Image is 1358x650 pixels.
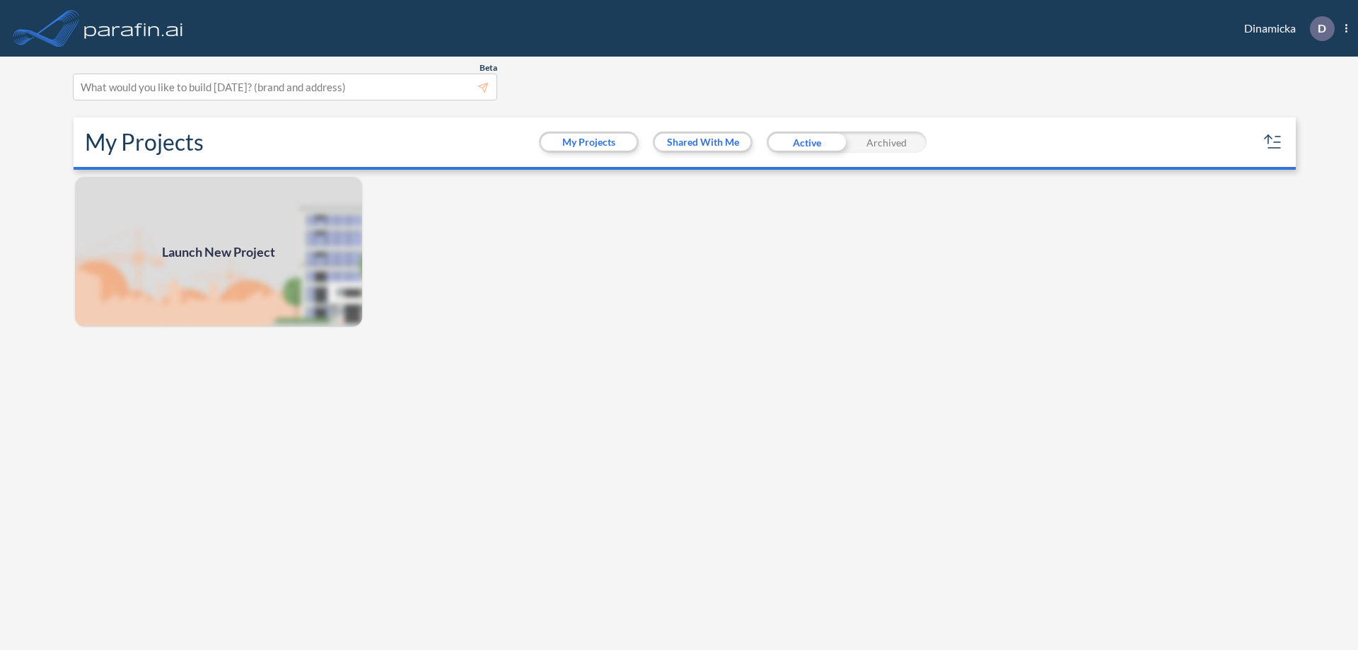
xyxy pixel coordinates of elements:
[81,14,186,42] img: logo
[480,62,497,74] span: Beta
[1318,22,1326,35] p: D
[655,134,750,151] button: Shared With Me
[74,175,364,328] img: add
[1262,131,1284,153] button: sort
[767,132,847,153] div: Active
[74,175,364,328] a: Launch New Project
[541,134,637,151] button: My Projects
[847,132,927,153] div: Archived
[162,243,275,262] span: Launch New Project
[1223,16,1347,41] div: Dinamicka
[85,129,204,156] h2: My Projects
